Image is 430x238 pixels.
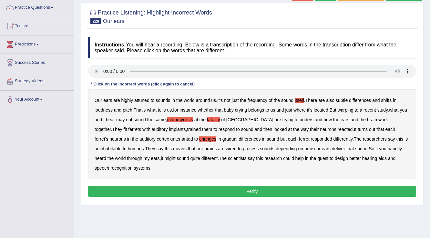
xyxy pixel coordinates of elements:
[144,156,150,161] b: my
[393,98,396,103] b: in
[335,156,348,161] b: design
[299,136,310,142] b: ferret
[269,98,272,103] b: of
[260,146,274,151] b: sounds
[378,156,387,161] b: aids
[369,146,374,151] b: So
[218,136,221,142] b: in
[224,107,233,113] b: baby
[262,136,266,142] b: in
[282,117,293,122] b: trying
[300,117,322,122] b: understand
[255,127,262,132] b: and
[176,98,182,103] b: the
[88,89,416,179] div: . . . , , . , , . , , . . . . , . .
[95,136,108,142] b: ferret's
[219,156,227,161] b: The
[169,127,186,132] b: implants
[221,117,225,122] b: of
[338,107,353,113] b: warping
[156,146,163,151] b: say
[274,98,280,103] b: the
[295,156,304,161] b: help
[95,42,126,47] b: Instructions:
[322,146,331,151] b: ears
[142,127,150,132] b: with
[88,186,416,197] button: Verify
[173,107,178,113] b: for
[367,117,377,122] b: brain
[132,136,138,142] b: the
[167,107,172,113] b: us
[134,98,149,103] b: attuned
[232,98,239,103] b: just
[360,107,362,113] b: a
[177,156,189,161] b: sound
[222,136,238,142] b: gradual
[256,156,263,161] b: this
[310,156,316,161] b: the
[305,156,309,161] b: in
[333,117,339,122] b: the
[326,98,334,103] b: also
[123,107,132,113] b: pitch
[323,117,332,122] b: how
[211,98,216,103] b: us
[112,127,122,132] b: They
[95,146,121,151] b: uninhabitable
[215,107,222,113] b: that
[378,117,388,122] b: work
[103,117,105,122] b: I
[241,127,253,132] b: sound
[377,107,388,113] b: study
[226,117,273,122] b: [GEOGRAPHIC_DATA]
[88,8,212,24] h2: Practice Listening: Highlight Incorrect Words
[346,146,354,151] b: that
[304,146,313,151] b: how
[317,156,328,161] b: quest
[375,146,378,151] b: if
[155,117,166,122] b: same
[248,98,267,103] b: frequency
[197,146,203,151] b: our
[358,127,368,132] b: turns
[280,136,286,142] b: but
[276,107,284,113] b: and
[400,107,407,113] b: you
[333,136,353,142] b: differently
[115,156,126,161] b: world
[243,146,259,151] b: process
[224,98,230,103] b: not
[190,156,200,161] b: quite
[314,146,321,151] b: our
[198,107,214,113] b: whether
[88,81,197,87] div: * Click on the incorrect words (click again to cancel)
[355,107,359,113] b: to
[239,136,261,142] b: differences
[116,117,125,122] b: may
[389,107,399,113] b: what
[295,98,304,103] b: itself
[311,136,332,142] b: responded
[330,156,333,161] b: to
[338,127,353,132] b: reacted
[121,98,133,103] b: highly
[288,136,298,142] b: each
[95,127,111,132] b: together
[170,136,193,142] b: untenanted
[152,127,168,132] b: auditory
[349,156,361,161] b: better
[363,107,376,113] b: recent
[95,98,102,103] b: Our
[188,146,195,151] b: that
[240,98,246,103] b: the
[270,107,275,113] b: us
[235,107,247,113] b: crying
[128,146,144,151] b: humans
[265,107,269,113] b: to
[126,117,132,122] b: not
[151,156,159,161] b: ears
[314,107,328,113] b: located
[388,146,402,151] b: handily
[0,72,74,88] a: Strategy Videos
